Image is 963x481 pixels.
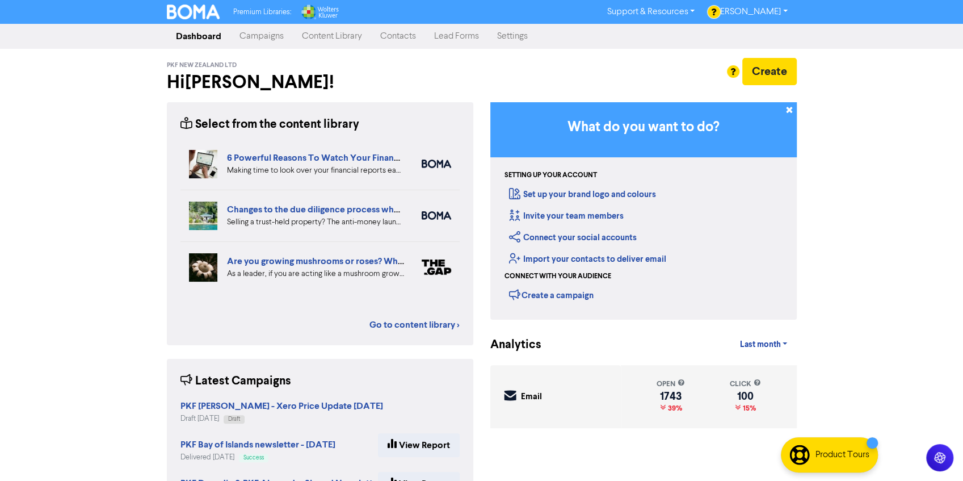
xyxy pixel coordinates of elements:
a: Last month [730,333,796,356]
span: Premium Libraries: [233,9,291,16]
span: Draft [228,416,240,422]
span: PKF New Zealand Ltd [167,61,237,69]
a: Set up your brand logo and colours [509,189,656,200]
span: Success [243,455,264,461]
h3: What do you want to do? [507,119,780,136]
div: Draft [DATE] [180,413,383,424]
a: Settings [488,25,537,48]
a: Import your contacts to deliver email [509,254,666,265]
a: Lead Forms [425,25,488,48]
a: Campaigns [230,25,293,48]
a: PKF [PERSON_NAME] - Xero Price Update [DATE] [180,402,383,411]
div: Email [521,391,542,404]
div: Making time to look over your financial reports each month is an important task for any business ... [227,165,405,177]
div: Create a campaign [509,286,594,303]
div: Connect with your audience [504,271,611,282]
a: Content Library [293,25,371,48]
a: Dashboard [167,25,230,48]
div: Selling a trust-held property? The anti-money laundering due diligence rules have just been simpl... [227,216,405,228]
div: Select from the content library [180,116,359,133]
span: 39% [666,404,682,413]
a: Connect your social accounts [509,232,637,243]
a: Changes to the due diligence process when selling a trust-held property [227,204,519,215]
div: 1743 [657,392,685,401]
a: [PERSON_NAME] [704,3,796,21]
span: Last month [739,340,780,350]
div: Latest Campaigns [180,373,291,390]
strong: PKF Bay of Islands newsletter - [DATE] [180,439,335,450]
img: BOMA Logo [167,5,220,19]
a: Contacts [371,25,425,48]
img: boma_accounting [422,160,451,168]
a: Are you growing mushrooms or roses? Why you should lead like a gardener, not a grower [227,256,585,267]
div: click [729,379,760,390]
a: Go to content library > [369,318,460,332]
div: 100 [729,392,760,401]
span: 15% [740,404,755,413]
a: Invite your team members [509,211,624,221]
div: Delivered [DATE] [180,452,335,463]
a: Support & Resources [598,3,704,21]
div: open [657,379,685,390]
strong: PKF [PERSON_NAME] - Xero Price Update [DATE] [180,400,383,412]
div: Analytics [490,336,527,354]
div: Getting Started in BOMA [490,102,797,320]
h2: Hi [PERSON_NAME] ! [167,72,473,93]
a: PKF Bay of Islands newsletter - [DATE] [180,441,335,450]
iframe: Chat Widget [906,426,963,481]
img: boma [422,211,451,220]
a: 6 Powerful Reasons To Watch Your Financial Reports [227,152,442,164]
a: View Report [378,433,460,457]
div: Setting up your account [504,170,597,181]
button: Create [742,58,797,85]
img: Wolters Kluwer [300,5,339,19]
img: thegap [422,260,451,275]
div: As a leader, if you are acting like a mushroom grower you’re unlikely to have a clear plan yourse... [227,268,405,280]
